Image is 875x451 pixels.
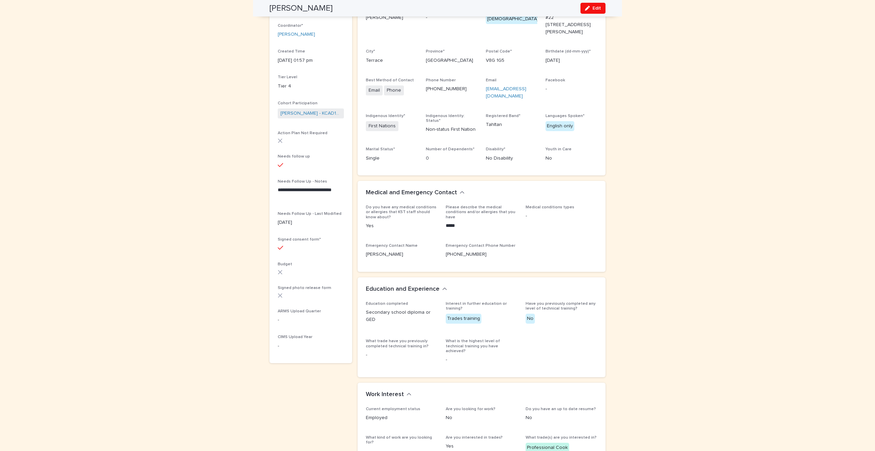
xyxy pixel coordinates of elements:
p: - [278,343,344,350]
p: Tahltan [486,121,538,128]
span: Facebook [546,78,565,82]
p: Secondary school diploma or GED [366,309,438,323]
h2: [PERSON_NAME] [269,3,333,13]
span: ARMS Upload Quarter [278,309,321,313]
span: Postal Code* [486,49,512,54]
span: What is the highest level of technical training you have achieved? [446,339,500,353]
span: Signed photo release form [278,286,331,290]
p: 0 [426,155,478,162]
span: Needs follow up [278,154,310,159]
span: What trade(s) are you interested in? [526,436,597,440]
p: No [446,414,517,421]
p: [DATE] [278,219,344,226]
p: - [546,85,597,93]
div: Trades training [446,314,481,324]
span: Indigenous Identity: Status* [426,114,465,123]
span: Edit [592,6,601,11]
p: [PERSON_NAME] [366,251,438,258]
p: Tier 4 [278,83,344,90]
span: Birthdate (dd-mm-yyy)* [546,49,591,54]
span: Number of Dependents* [426,147,475,151]
p: No [526,414,597,421]
span: Email [486,78,496,82]
span: Disability* [486,147,505,151]
p: - [446,356,517,363]
span: Province* [426,49,445,54]
span: Action Plan Not Required [278,131,327,135]
span: Youth in Care [546,147,572,151]
p: No [546,155,597,162]
span: Budget [278,262,292,266]
p: Non-status First Nation [426,126,478,133]
a: [EMAIL_ADDRESS][DOMAIN_NAME] [486,86,526,99]
span: First Nations [366,121,398,131]
p: Single [366,155,418,162]
p: V8G 1G5 [486,57,538,64]
span: Do you have an up to date resume? [526,407,596,411]
span: Created Time [278,49,305,54]
span: Best Method of Contact [366,78,414,82]
p: - [526,212,597,220]
p: [GEOGRAPHIC_DATA] [426,57,478,64]
span: Emergency Contact Phone Number [446,244,515,248]
span: Coordinator* [278,24,303,28]
span: Signed consent form* [278,238,321,242]
p: - [426,14,478,21]
span: Needs Follow Up - Last Modified [278,212,341,216]
span: Languages Spoken* [546,114,585,118]
span: Have you previously completed any level of technical training? [526,302,596,311]
span: Needs Follow Up - Notes [278,180,327,184]
p: [DATE] 01:57 pm [278,57,344,64]
p: #22 [STREET_ADDRESS][PERSON_NAME] [546,14,597,35]
p: - [278,316,344,324]
button: Medical and Emergency Contact [366,189,465,197]
p: No Disability [486,155,538,162]
p: [DATE] [546,57,597,64]
span: What trade have you previously completed technical training in? [366,339,429,348]
p: Yes [366,222,438,230]
button: Education and Experience [366,286,447,293]
h2: Work Interest [366,391,404,398]
span: Current employment status [366,407,420,411]
span: Marital Status* [366,147,395,151]
span: What kind of work are you looking for? [366,436,432,444]
div: English only [546,121,574,131]
h2: Education and Experience [366,286,440,293]
p: Terrace [366,57,418,64]
p: [PERSON_NAME] [366,14,418,21]
button: Edit [580,3,606,14]
div: [DEMOGRAPHIC_DATA] [486,14,540,24]
a: [PERSON_NAME] - KCAD13- [DATE] [280,110,341,117]
span: Phone Number [426,78,456,82]
span: Do you have any medical conditions or allergies that K5T staff should know about? [366,205,436,219]
span: Are you interested in trades? [446,436,503,440]
a: [PHONE_NUMBER] [426,86,467,91]
p: Yes [446,443,517,450]
span: Registered Band* [486,114,520,118]
p: Employed [366,414,438,421]
h2: Medical and Emergency Contact [366,189,457,197]
span: Please describe the medical conditions and/or allergies that you have [446,205,515,219]
a: [PHONE_NUMBER] [446,252,487,257]
span: Email [366,85,383,95]
span: Indigenous Identity* [366,114,405,118]
span: Emergency Contact Name [366,244,418,248]
span: Interest in further education or training? [446,302,507,311]
span: Cohort Participation [278,101,317,105]
span: Tier Level [278,75,297,79]
span: Phone [384,85,404,95]
div: No [526,314,535,324]
a: [PERSON_NAME] [278,31,315,38]
span: Education completed [366,302,408,306]
span: City* [366,49,375,54]
span: CIMS Upload Year [278,335,312,339]
span: Medical conditions types [526,205,574,209]
span: Are you looking for work? [446,407,495,411]
button: Work Interest [366,391,411,398]
p: - [366,351,438,359]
